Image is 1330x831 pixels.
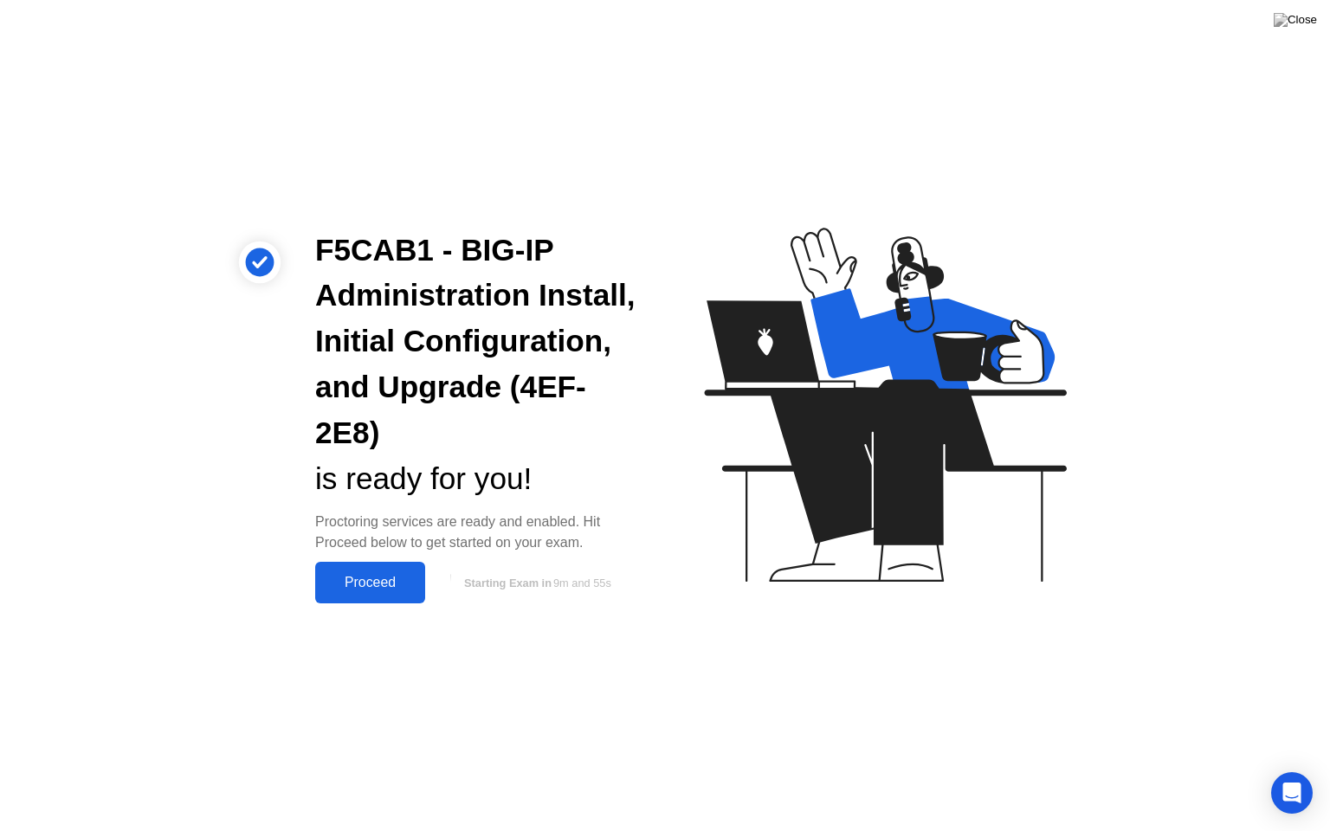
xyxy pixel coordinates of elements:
[315,562,425,603] button: Proceed
[434,566,637,599] button: Starting Exam in9m and 55s
[1274,13,1317,27] img: Close
[1271,772,1313,814] div: Open Intercom Messenger
[553,577,611,589] span: 9m and 55s
[320,575,420,590] div: Proceed
[315,228,637,456] div: F5CAB1 - BIG-IP Administration Install, Initial Configuration, and Upgrade (4EF-2E8)
[315,456,637,502] div: is ready for you!
[315,512,637,553] div: Proctoring services are ready and enabled. Hit Proceed below to get started on your exam.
